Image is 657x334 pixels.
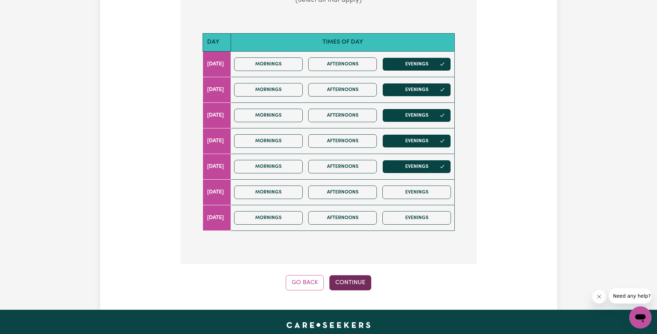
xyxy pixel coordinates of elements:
td: [DATE] [203,102,231,128]
button: Evenings [382,109,451,122]
a: Careseekers home page [286,322,371,328]
button: Afternoons [308,109,377,122]
button: Afternoons [308,83,377,97]
button: Mornings [234,83,303,97]
td: [DATE] [203,179,231,205]
button: Afternoons [308,186,377,199]
button: Evenings [382,57,451,71]
button: Continue [329,275,371,290]
td: [DATE] [203,51,231,77]
button: Mornings [234,211,303,225]
th: Times of day [231,34,454,51]
button: Evenings [382,211,451,225]
button: Afternoons [308,160,377,173]
iframe: Message from company [609,288,651,304]
button: Mornings [234,186,303,199]
iframe: Button to launch messaging window [629,306,651,328]
button: Afternoons [308,211,377,225]
th: Day [203,34,231,51]
button: Mornings [234,109,303,122]
button: Evenings [382,186,451,199]
button: Mornings [234,134,303,148]
button: Mornings [234,160,303,173]
td: [DATE] [203,154,231,179]
td: [DATE] [203,205,231,231]
button: Evenings [382,134,451,148]
iframe: Close message [592,290,606,304]
button: Mornings [234,57,303,71]
button: Afternoons [308,134,377,148]
button: Afternoons [308,57,377,71]
button: Go Back [286,275,324,290]
button: Evenings [382,160,451,173]
button: Evenings [382,83,451,97]
td: [DATE] [203,77,231,102]
td: [DATE] [203,128,231,154]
